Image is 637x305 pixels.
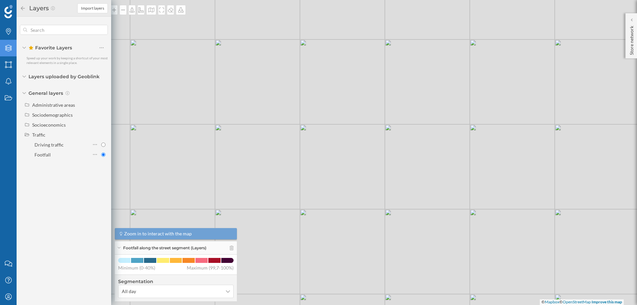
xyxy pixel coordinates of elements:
[32,132,45,138] div: Traffic
[29,44,72,51] span: Favorite Layers
[14,5,37,11] span: Soporte
[32,112,73,118] div: Sociodemographics
[187,265,234,271] span: Maximum (99,7-100%)
[563,299,591,304] a: OpenStreetMap
[118,278,234,285] h4: Segmentation
[32,122,66,128] div: Socioeconomics
[123,245,206,251] span: Footfall along the street segment (Layers)
[29,90,63,96] span: General layers
[592,299,622,304] a: Improve this map
[32,102,75,108] div: Administrative areas
[124,230,192,237] span: Zoom in to interact with the map
[4,5,13,18] img: Geoblink Logo
[540,299,624,305] div: © ©
[101,152,106,157] input: Footfall
[122,288,136,295] span: All day
[101,143,106,147] input: Driving traffic
[29,73,100,80] span: Layers uploaded by Geoblink
[27,56,108,65] span: Speed up your work by keeping a shortcut of your most relevant elements in a single place.
[118,265,155,271] span: Minimum (0-40%)
[81,5,104,11] span: Import layers
[26,3,50,14] h2: Layers
[35,152,51,157] div: Footfall
[628,23,635,55] p: Store network
[545,299,559,304] a: Mapbox
[35,142,64,148] div: Driving traffic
